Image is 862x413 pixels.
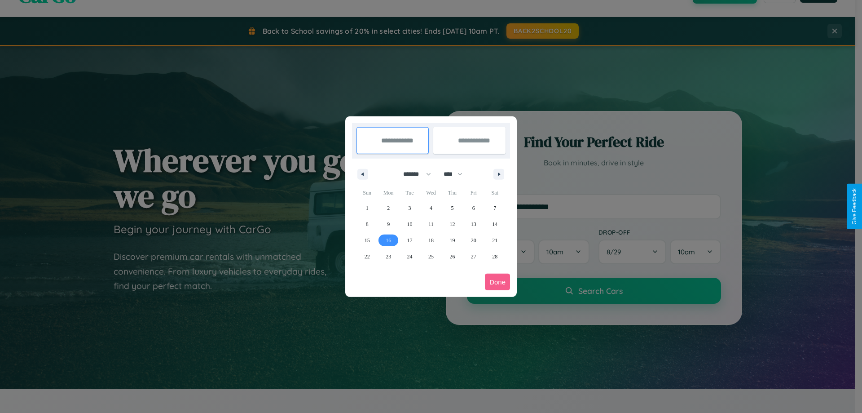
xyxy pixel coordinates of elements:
[485,274,510,290] button: Done
[378,186,399,200] span: Mon
[420,216,441,232] button: 11
[407,216,413,232] span: 10
[409,200,411,216] span: 3
[442,200,463,216] button: 5
[399,232,420,249] button: 17
[492,232,497,249] span: 21
[399,249,420,265] button: 24
[851,188,858,225] div: Give Feedback
[449,216,455,232] span: 12
[472,200,475,216] span: 6
[428,249,434,265] span: 25
[492,249,497,265] span: 28
[484,186,506,200] span: Sat
[366,200,369,216] span: 1
[463,186,484,200] span: Fri
[420,232,441,249] button: 18
[378,249,399,265] button: 23
[442,249,463,265] button: 26
[484,216,506,232] button: 14
[442,216,463,232] button: 12
[493,200,496,216] span: 7
[428,232,434,249] span: 18
[386,232,391,249] span: 16
[387,200,390,216] span: 2
[449,249,455,265] span: 26
[378,232,399,249] button: 16
[471,249,476,265] span: 27
[378,216,399,232] button: 9
[428,216,434,232] span: 11
[387,216,390,232] span: 9
[356,200,378,216] button: 1
[463,200,484,216] button: 6
[484,200,506,216] button: 7
[420,186,441,200] span: Wed
[463,216,484,232] button: 13
[356,186,378,200] span: Sun
[449,232,455,249] span: 19
[420,249,441,265] button: 25
[463,249,484,265] button: 27
[365,232,370,249] span: 15
[484,249,506,265] button: 28
[442,232,463,249] button: 19
[492,216,497,232] span: 14
[471,232,476,249] span: 20
[484,232,506,249] button: 21
[356,216,378,232] button: 8
[366,216,369,232] span: 8
[356,249,378,265] button: 22
[399,186,420,200] span: Tue
[442,186,463,200] span: Thu
[365,249,370,265] span: 22
[399,216,420,232] button: 10
[399,200,420,216] button: 3
[430,200,432,216] span: 4
[386,249,391,265] span: 23
[407,249,413,265] span: 24
[471,216,476,232] span: 13
[463,232,484,249] button: 20
[420,200,441,216] button: 4
[451,200,453,216] span: 5
[407,232,413,249] span: 17
[356,232,378,249] button: 15
[378,200,399,216] button: 2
